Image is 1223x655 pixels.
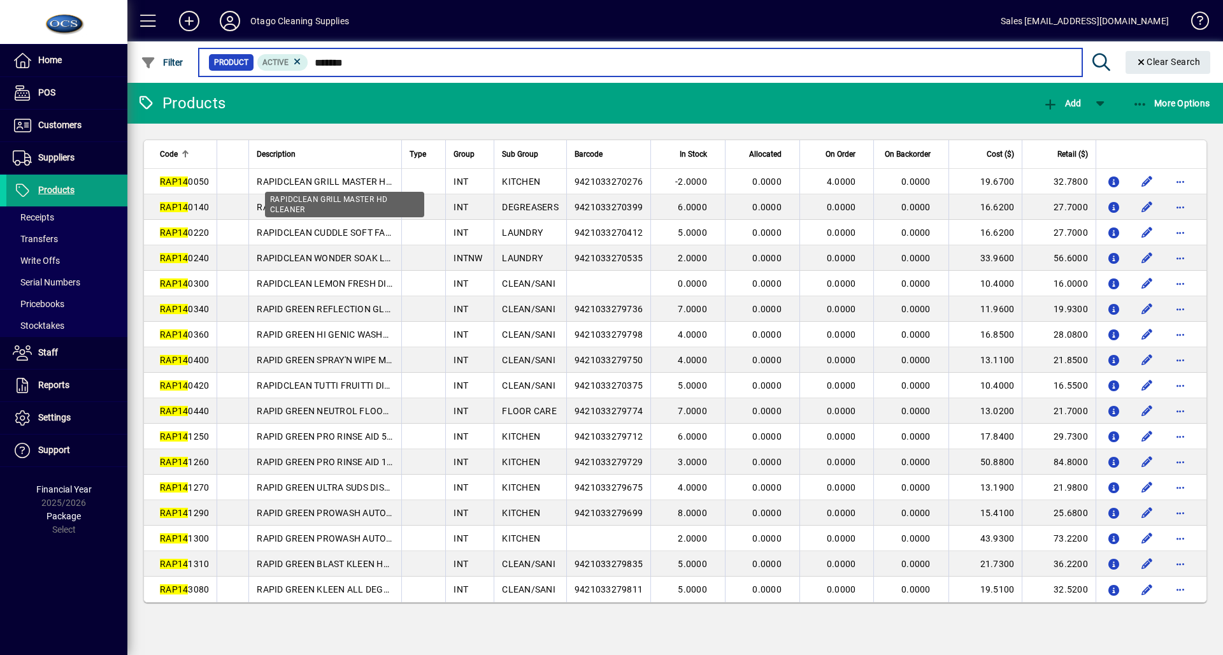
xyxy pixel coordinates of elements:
span: INT [454,406,468,416]
button: Edit [1137,299,1157,319]
mat-chip: Activation Status: Active [257,54,308,71]
span: CLEAN/SANI [502,559,555,569]
span: INT [454,202,468,212]
span: CLEAN/SANI [502,380,555,391]
div: Description [257,147,394,161]
td: 25.6800 [1022,500,1096,526]
div: On Backorder [882,147,941,161]
span: More Options [1133,98,1210,108]
span: Group [454,147,475,161]
span: 9421033270399 [575,202,643,212]
span: 7.0000 [678,304,707,314]
span: On Order [826,147,855,161]
em: RAP14 [160,227,188,238]
span: Support [38,445,70,455]
span: 0.0000 [827,406,856,416]
td: 28.0800 [1022,322,1096,347]
td: 27.7000 [1022,220,1096,245]
span: RAPID GREEN BLAST KLEEN HEAVY DUTY [257,559,429,569]
button: Edit [1137,273,1157,294]
span: 0240 [160,253,209,263]
button: Filter [138,51,187,74]
span: 0.0000 [901,329,931,340]
span: 9421033279675 [575,482,643,493]
span: -2.0000 [675,176,707,187]
a: Receipts [6,206,127,228]
span: CLEAN/SANI [502,329,555,340]
button: More options [1170,528,1191,549]
span: Stocktakes [13,320,64,331]
a: POS [6,77,127,109]
span: 0.0000 [752,304,782,314]
span: 9421033279712 [575,431,643,442]
button: Edit [1137,197,1157,217]
span: RAPIDCLEAN TUTTI FRUITTI DISINFECTANT [257,380,437,391]
span: 0.0000 [752,355,782,365]
span: INT [454,533,468,543]
span: RAPIDCLEAN WONDER SOAK LAUNDRY [257,253,420,263]
span: Serial Numbers [13,277,80,287]
em: RAP14 [160,278,188,289]
a: Customers [6,110,127,141]
button: Edit [1137,171,1157,192]
span: KITCHEN [502,482,540,493]
a: Serial Numbers [6,271,127,293]
td: 27.7000 [1022,194,1096,220]
button: More options [1170,426,1191,447]
span: INT [454,508,468,518]
em: RAP14 [160,431,188,442]
span: 0.0000 [827,355,856,365]
div: On Order [808,147,867,161]
button: More options [1170,350,1191,370]
a: Support [6,435,127,466]
button: More options [1170,222,1191,243]
span: RAPID GREEN HI GENIC WASHROOM [257,329,409,340]
span: 0340 [160,304,209,314]
span: 9421033279835 [575,559,643,569]
button: Edit [1137,426,1157,447]
td: 13.1900 [948,475,1022,500]
span: 0.0000 [901,202,931,212]
a: Suppliers [6,142,127,174]
em: RAP14 [160,329,188,340]
span: 0.0000 [901,176,931,187]
div: In Stock [659,147,719,161]
span: 0.0000 [752,202,782,212]
span: 0.0000 [752,406,782,416]
span: 0.0000 [827,457,856,467]
span: RAPID GREEN KLEEN ALL DEGREASER [257,584,417,594]
span: 0.0000 [827,482,856,493]
span: Cost ($) [987,147,1014,161]
span: 0.0000 [752,533,782,543]
em: RAP14 [160,508,188,518]
span: In Stock [680,147,707,161]
span: 5.0000 [678,227,707,238]
button: Add [169,10,210,32]
span: 0440 [160,406,209,416]
button: More options [1170,579,1191,600]
span: CLEAN/SANI [502,304,555,314]
span: CLEAN/SANI [502,355,555,365]
span: 5.0000 [678,559,707,569]
span: Transfers [13,234,58,244]
span: INT [454,227,468,238]
span: 0.0000 [901,304,931,314]
div: Sales [EMAIL_ADDRESS][DOMAIN_NAME] [1001,11,1169,31]
td: 17.8400 [948,424,1022,449]
td: 16.6200 [948,194,1022,220]
span: LAUNDRY [502,253,543,263]
button: More options [1170,477,1191,498]
span: 4.0000 [678,329,707,340]
span: 0.0000 [827,253,856,263]
span: Sub Group [502,147,538,161]
span: 9421033279699 [575,508,643,518]
span: 9421033270412 [575,227,643,238]
span: 4.0000 [678,482,707,493]
button: More options [1170,324,1191,345]
span: KITCHEN [502,176,540,187]
span: 0.0000 [827,559,856,569]
span: Retail ($) [1057,147,1088,161]
a: Transfers [6,228,127,250]
button: Edit [1137,503,1157,523]
span: 0.0000 [901,355,931,365]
